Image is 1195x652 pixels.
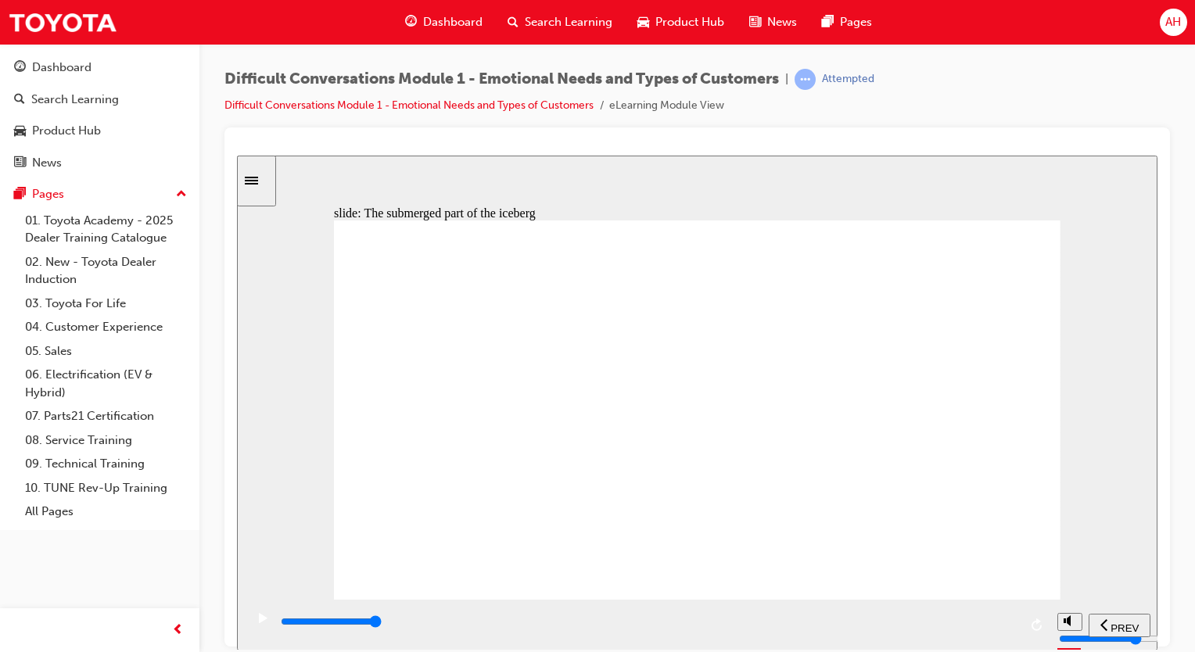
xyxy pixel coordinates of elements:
a: Dashboard [6,53,193,82]
button: play/pause [8,457,34,483]
nav: slide navigation [852,444,913,495]
a: Difficult Conversations Module 1 - Emotional Needs and Types of Customers [224,99,594,112]
span: AH [1165,13,1181,31]
a: 09. Technical Training [19,452,193,476]
a: 02. New - Toyota Dealer Induction [19,250,193,292]
a: 10. TUNE Rev-Up Training [19,476,193,500]
span: search-icon [14,93,25,107]
a: 03. Toyota For Life [19,292,193,316]
a: News [6,149,193,177]
a: 04. Customer Experience [19,315,193,339]
a: search-iconSearch Learning [495,6,625,38]
span: pages-icon [14,188,26,202]
a: 08. Service Training [19,428,193,453]
span: search-icon [508,13,519,32]
span: Dashboard [423,13,483,31]
span: car-icon [14,124,26,138]
button: volume [820,457,845,475]
button: previous [852,458,913,482]
input: volume [822,477,923,489]
span: prev-icon [172,621,184,640]
button: replay [789,458,813,482]
div: Attempted [822,72,874,87]
span: PREV [874,467,902,478]
li: eLearning Module View [609,97,724,115]
span: Difficult Conversations Module 1 - Emotional Needs and Types of Customers [224,70,779,88]
button: DashboardSearch LearningProduct HubNews [6,50,193,180]
div: Pages [32,185,64,203]
span: guage-icon [14,61,26,75]
span: pages-icon [822,13,834,32]
span: Product Hub [655,13,724,31]
span: News [767,13,797,31]
a: 07. Parts21 Certification [19,404,193,428]
span: news-icon [749,13,761,32]
a: pages-iconPages [809,6,885,38]
a: news-iconNews [737,6,809,38]
a: All Pages [19,500,193,524]
button: AH [1160,9,1187,36]
span: news-icon [14,156,26,170]
input: slide progress [44,460,145,472]
span: Search Learning [525,13,612,31]
span: car-icon [637,13,649,32]
div: News [32,154,62,172]
img: Trak [8,5,117,40]
a: 01. Toyota Academy - 2025 Dealer Training Catalogue [19,209,193,250]
div: misc controls [820,444,844,495]
div: Search Learning [31,91,119,109]
div: Product Hub [32,122,101,140]
a: car-iconProduct Hub [625,6,737,38]
span: Pages [840,13,872,31]
a: guage-iconDashboard [393,6,495,38]
a: 05. Sales [19,339,193,364]
span: learningRecordVerb_ATTEMPT-icon [795,69,816,90]
span: | [785,70,788,88]
a: 06. Electrification (EV & Hybrid) [19,363,193,404]
a: Search Learning [6,85,193,114]
button: Pages [6,180,193,209]
div: playback controls [8,444,813,495]
div: Dashboard [32,59,92,77]
span: up-icon [176,184,187,205]
span: guage-icon [405,13,417,32]
a: Product Hub [6,116,193,145]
